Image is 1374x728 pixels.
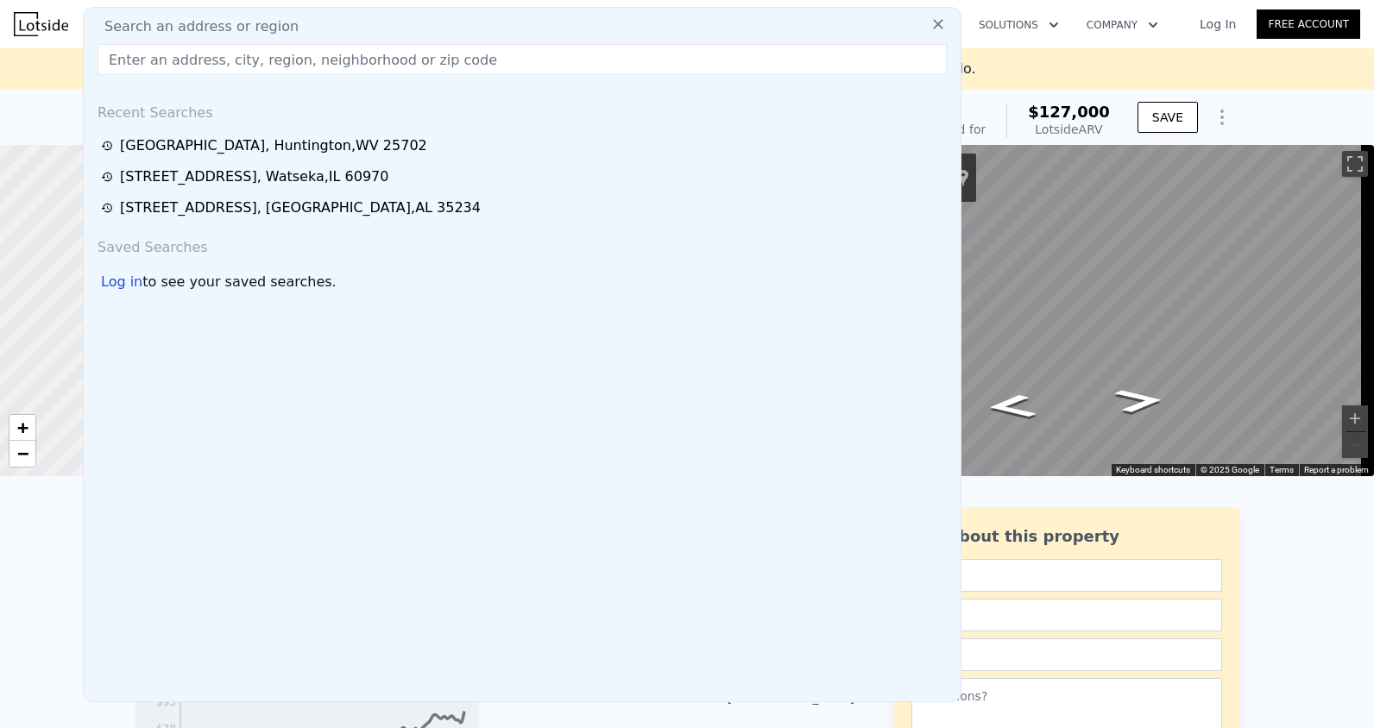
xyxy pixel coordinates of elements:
div: Log in [101,272,142,292]
input: Name [911,559,1222,592]
button: Solutions [965,9,1073,41]
a: Show location on map [957,168,969,187]
span: Search an address or region [91,16,299,37]
input: Enter an address, city, region, neighborhood or zip code [98,44,947,75]
a: [STREET_ADDRESS], [GEOGRAPHIC_DATA],AL 35234 [101,198,949,218]
img: Lotside [14,12,68,36]
div: [GEOGRAPHIC_DATA] , Huntington , WV 25702 [120,135,427,156]
span: $127,000 [1028,103,1110,121]
button: Zoom in [1342,405,1368,431]
path: Go East, 9th Ave [1094,383,1185,419]
div: [STREET_ADDRESS] , [GEOGRAPHIC_DATA] , AL 35234 [120,198,481,218]
button: Keyboard shortcuts [1116,464,1190,476]
div: Saved Searches [91,223,954,265]
path: Go West, 9th Ave [966,388,1057,424]
a: Report a problem [1304,465,1369,474]
a: [STREET_ADDRESS], Watseka,IL 60970 [101,166,949,187]
tspan: $93 [156,696,176,708]
input: Email [911,599,1222,631]
button: Toggle fullscreen view [1342,151,1368,177]
span: © 2025 Google [1201,465,1259,474]
button: SAVE [1138,102,1198,133]
div: Recent Searches [91,89,954,130]
div: Map [790,145,1374,476]
a: Free Account [1257,9,1360,39]
a: Log In [1179,16,1257,33]
div: Lotside ARV [1028,121,1110,138]
input: Phone [911,638,1222,671]
button: Zoom out [1342,432,1368,458]
a: Zoom out [9,441,35,467]
div: Ask about this property [911,524,1222,549]
div: [STREET_ADDRESS] , Watseka , IL 60970 [120,166,388,187]
button: Show Options [1205,100,1239,135]
button: Company [1073,9,1172,41]
span: − [17,442,28,464]
span: to see your saved searches. [142,272,336,292]
a: [GEOGRAPHIC_DATA], Huntington,WV 25702 [101,135,949,156]
a: Terms (opens in new tab) [1270,465,1294,474]
span: + [17,417,28,438]
div: Street View [790,145,1374,476]
a: Zoom in [9,415,35,441]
